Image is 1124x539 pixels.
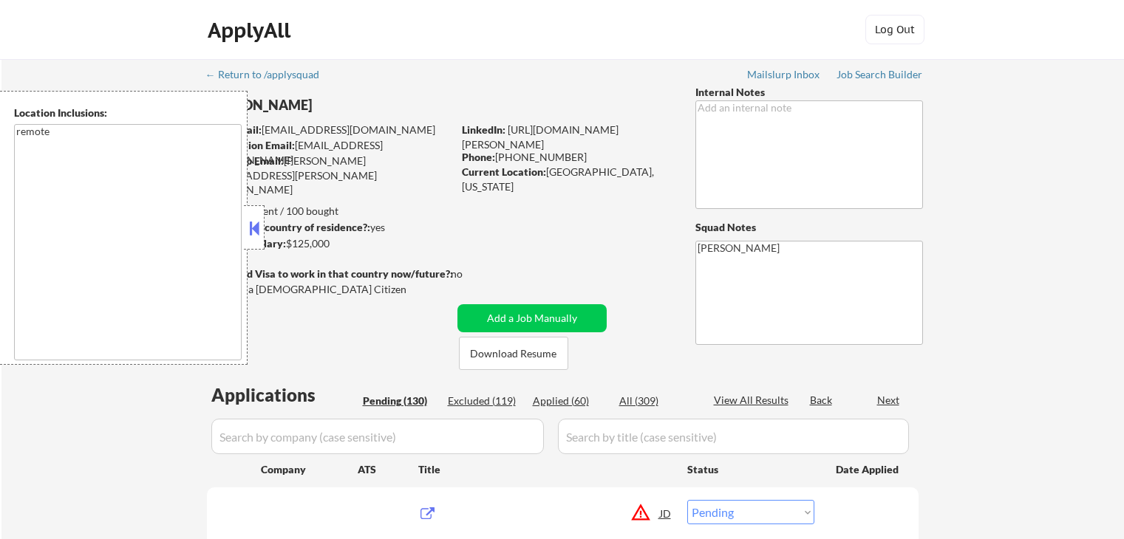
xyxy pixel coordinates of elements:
div: Internal Notes [695,85,923,100]
div: View All Results [714,393,793,408]
div: Pending (130) [363,394,437,408]
strong: LinkedIn: [462,123,505,136]
div: [GEOGRAPHIC_DATA], [US_STATE] [462,165,671,193]
div: Job Search Builder [837,69,923,80]
a: ← Return to /applysquad [205,69,333,83]
div: Mailslurp Inbox [747,69,821,80]
strong: Current Location: [462,165,546,178]
div: [EMAIL_ADDRESS][DOMAIN_NAME] [208,138,452,167]
strong: Will need Visa to work in that country now/future?: [207,267,453,280]
a: [URL][DOMAIN_NAME][PERSON_NAME] [462,123,619,151]
div: ApplyAll [208,18,295,43]
div: All (309) [619,394,693,408]
div: [PERSON_NAME] [207,96,511,114]
div: 50 sent / 100 bought [206,204,452,219]
div: Status [687,456,814,482]
div: [EMAIL_ADDRESS][DOMAIN_NAME] [208,123,452,137]
strong: Can work in country of residence?: [206,221,370,233]
div: Title [418,462,673,477]
div: ← Return to /applysquad [205,69,333,80]
div: Yes, I am a [DEMOGRAPHIC_DATA] Citizen [207,282,457,297]
input: Search by title (case sensitive) [558,419,909,454]
div: $125,000 [206,236,452,251]
div: no [451,267,493,281]
a: Job Search Builder [837,69,923,83]
button: warning_amber [630,502,651,523]
div: [PERSON_NAME][EMAIL_ADDRESS][PERSON_NAME][DOMAIN_NAME] [207,154,452,197]
button: Log Out [865,15,924,44]
div: ATS [358,462,418,477]
div: Date Applied [836,462,901,477]
strong: Phone: [462,151,495,163]
div: Next [877,393,901,408]
div: Back [810,393,834,408]
div: Company [261,462,358,477]
button: Download Resume [459,337,568,370]
input: Search by company (case sensitive) [211,419,544,454]
div: yes [206,220,448,235]
div: JD [658,500,673,526]
a: Mailslurp Inbox [747,69,821,83]
div: Squad Notes [695,220,923,235]
div: Excluded (119) [448,394,522,408]
div: Applied (60) [533,394,607,408]
div: Location Inclusions: [14,106,242,120]
div: [PHONE_NUMBER] [462,150,671,165]
button: Add a Job Manually [457,304,607,332]
div: Applications [211,386,358,404]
